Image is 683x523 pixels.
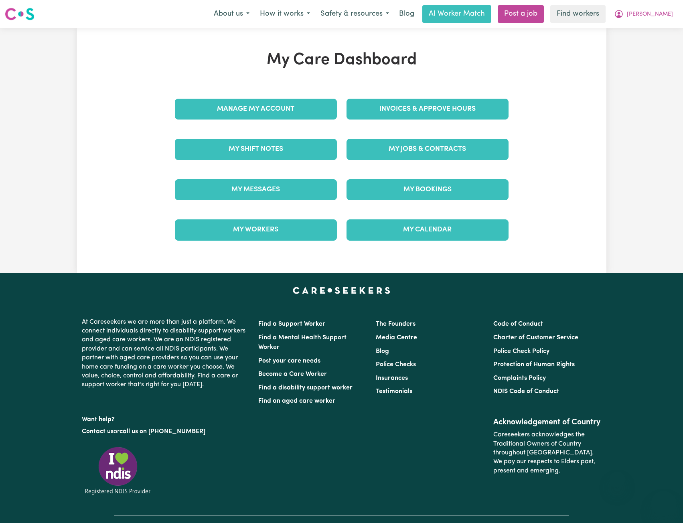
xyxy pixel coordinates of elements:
[258,321,325,327] a: Find a Support Worker
[376,348,389,355] a: Blog
[82,428,113,435] a: Contact us
[376,321,415,327] a: The Founders
[209,6,255,22] button: About us
[258,371,327,377] a: Become a Care Worker
[255,6,315,22] button: How it works
[493,427,601,478] p: Careseekers acknowledges the Traditional Owners of Country throughout [GEOGRAPHIC_DATA]. We pay o...
[376,334,417,341] a: Media Centre
[609,472,625,488] iframe: Close message
[493,321,543,327] a: Code of Conduct
[493,418,601,427] h2: Acknowledgement of Country
[347,219,509,240] a: My Calendar
[493,375,546,381] a: Complaints Policy
[493,348,549,355] a: Police Check Policy
[82,446,154,496] img: Registered NDIS provider
[376,388,412,395] a: Testimonials
[175,139,337,160] a: My Shift Notes
[347,139,509,160] a: My Jobs & Contracts
[493,361,575,368] a: Protection of Human Rights
[651,491,677,517] iframe: Button to launch messaging window
[493,334,578,341] a: Charter of Customer Service
[5,5,34,23] a: Careseekers logo
[609,6,678,22] button: My Account
[82,424,249,439] p: or
[627,10,673,19] span: [PERSON_NAME]
[498,5,544,23] a: Post a job
[82,314,249,393] p: At Careseekers we are more than just a platform. We connect individuals directly to disability su...
[82,412,249,424] p: Want help?
[258,398,335,404] a: Find an aged care worker
[120,428,205,435] a: call us on [PHONE_NUMBER]
[5,7,34,21] img: Careseekers logo
[258,334,347,351] a: Find a Mental Health Support Worker
[258,385,353,391] a: Find a disability support worker
[175,219,337,240] a: My Workers
[347,179,509,200] a: My Bookings
[347,99,509,120] a: Invoices & Approve Hours
[493,388,559,395] a: NDIS Code of Conduct
[175,99,337,120] a: Manage My Account
[422,5,491,23] a: AI Worker Match
[258,358,320,364] a: Post your care needs
[170,51,513,70] h1: My Care Dashboard
[550,5,606,23] a: Find workers
[394,5,419,23] a: Blog
[376,375,408,381] a: Insurances
[376,361,416,368] a: Police Checks
[175,179,337,200] a: My Messages
[315,6,394,22] button: Safety & resources
[293,287,390,294] a: Careseekers home page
